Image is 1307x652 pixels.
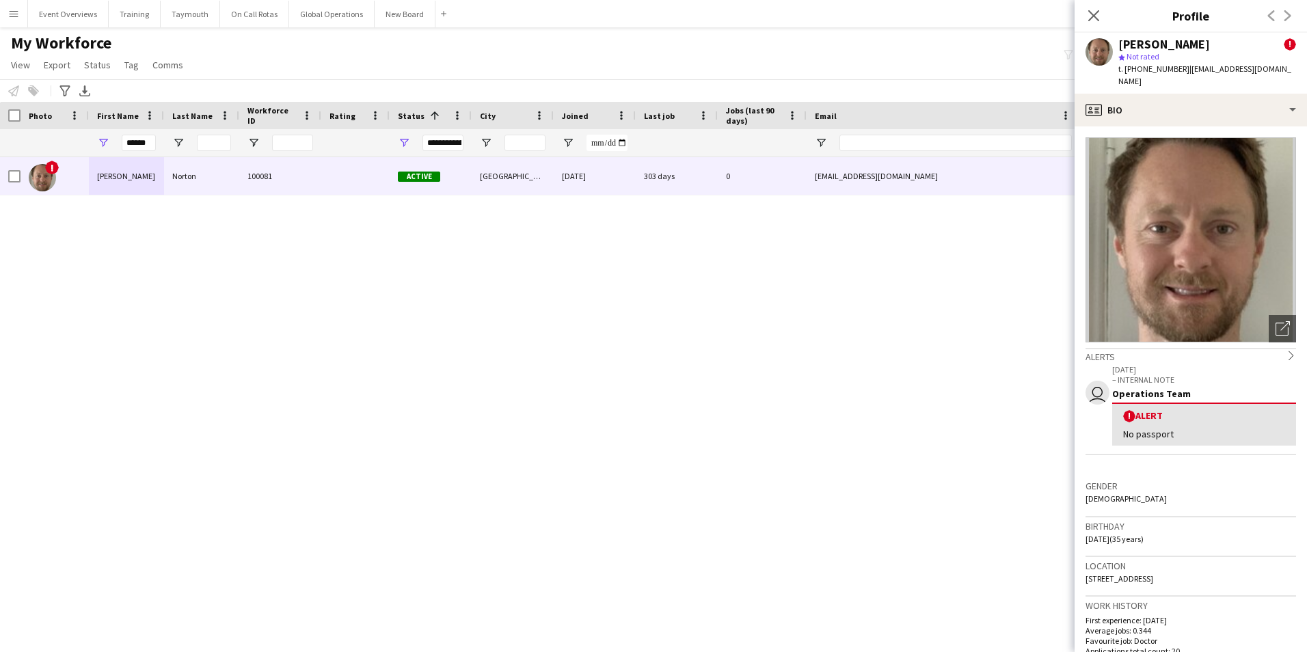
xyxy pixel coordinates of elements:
div: Bio [1075,94,1307,126]
div: 303 days [636,157,718,195]
button: Taymouth [161,1,220,27]
span: First Name [97,111,139,121]
h3: Location [1086,560,1296,572]
a: View [5,56,36,74]
img: Arthur Norton [29,164,56,191]
span: Workforce ID [247,105,297,126]
div: No passport [1123,428,1285,440]
div: [PERSON_NAME] [1118,38,1210,51]
span: [STREET_ADDRESS] [1086,573,1153,584]
input: City Filter Input [504,135,545,151]
span: Jobs (last 90 days) [726,105,782,126]
span: [DEMOGRAPHIC_DATA] [1086,493,1167,504]
app-action-btn: Export XLSX [77,83,93,99]
p: – INTERNAL NOTE [1112,375,1296,385]
input: Last Name Filter Input [197,135,231,151]
input: Workforce ID Filter Input [272,135,313,151]
div: Alerts [1086,348,1296,363]
span: ! [45,161,59,174]
button: Open Filter Menu [480,137,492,149]
div: Alert [1123,409,1285,422]
button: Open Filter Menu [562,137,574,149]
div: [PERSON_NAME] [89,157,164,195]
button: Open Filter Menu [247,137,260,149]
button: Training [109,1,161,27]
div: 0 [718,157,807,195]
span: Rating [329,111,355,121]
span: Tag [124,59,139,71]
span: | [EMAIL_ADDRESS][DOMAIN_NAME] [1118,64,1291,86]
div: Open photos pop-in [1269,315,1296,342]
p: [DATE] [1112,364,1296,375]
div: [EMAIL_ADDRESS][DOMAIN_NAME] [807,157,1080,195]
h3: Birthday [1086,520,1296,532]
button: Open Filter Menu [172,137,185,149]
h3: Gender [1086,480,1296,492]
button: Open Filter Menu [398,137,410,149]
div: Norton [164,157,239,195]
h3: Profile [1075,7,1307,25]
p: First experience: [DATE] [1086,615,1296,625]
input: First Name Filter Input [122,135,156,151]
button: Open Filter Menu [97,137,109,149]
span: Comms [152,59,183,71]
a: Tag [119,56,144,74]
a: Comms [147,56,189,74]
button: Open Filter Menu [815,137,827,149]
p: Average jobs: 0.344 [1086,625,1296,636]
span: Status [84,59,111,71]
span: My Workforce [11,33,111,53]
p: Favourite job: Doctor [1086,636,1296,646]
button: New Board [375,1,435,27]
span: View [11,59,30,71]
h3: Work history [1086,599,1296,612]
span: Export [44,59,70,71]
a: Export [38,56,76,74]
img: Crew avatar or photo [1086,137,1296,342]
app-action-btn: Advanced filters [57,83,73,99]
span: ! [1284,38,1296,51]
span: [DATE] (35 years) [1086,534,1144,544]
span: Joined [562,111,589,121]
span: City [480,111,496,121]
div: 100081 [239,157,321,195]
span: Last Name [172,111,213,121]
div: Operations Team [1112,388,1296,400]
span: Email [815,111,837,121]
div: [GEOGRAPHIC_DATA] [472,157,554,195]
input: Email Filter Input [839,135,1072,151]
button: Global Operations [289,1,375,27]
span: Photo [29,111,52,121]
span: Status [398,111,425,121]
input: Joined Filter Input [587,135,628,151]
span: Active [398,172,440,182]
div: [DATE] [554,157,636,195]
button: Event Overviews [28,1,109,27]
button: On Call Rotas [220,1,289,27]
span: Not rated [1127,51,1159,62]
span: t. [PHONE_NUMBER] [1118,64,1189,74]
span: Last job [644,111,675,121]
a: Status [79,56,116,74]
span: ! [1123,410,1135,422]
